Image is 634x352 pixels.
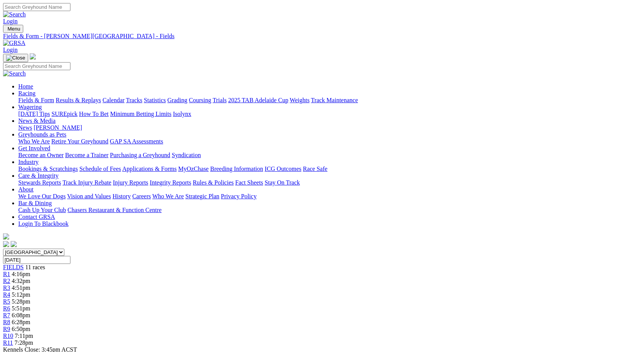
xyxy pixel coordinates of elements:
a: News & Media [18,117,56,124]
a: History [112,193,131,199]
a: Fact Sheets [235,179,263,186]
span: 4:16pm [12,271,30,277]
a: Schedule of Fees [79,166,121,172]
a: [PERSON_NAME] [34,124,82,131]
span: 11 races [25,264,45,270]
a: Get Involved [18,145,50,151]
a: Fields & Form - [PERSON_NAME][GEOGRAPHIC_DATA] - Fields [3,33,631,40]
a: Greyhounds as Pets [18,131,66,138]
a: R2 [3,278,10,284]
img: Close [6,55,25,61]
div: Industry [18,166,631,172]
a: Contact GRSA [18,214,55,220]
a: Tracks [126,97,142,103]
span: 6:08pm [12,312,30,318]
a: Become a Trainer [65,152,109,158]
img: twitter.svg [11,241,17,247]
a: R9 [3,326,10,332]
a: FIELDS [3,264,24,270]
img: logo-grsa-white.png [30,53,36,59]
a: Who We Are [152,193,184,199]
a: R11 [3,339,13,346]
a: R3 [3,284,10,291]
div: Racing [18,97,631,104]
a: Careers [132,193,151,199]
a: Breeding Information [210,166,263,172]
span: 5:51pm [12,305,30,312]
a: R7 [3,312,10,318]
div: Care & Integrity [18,179,631,186]
a: [DATE] Tips [18,111,50,117]
a: Retire Your Greyhound [51,138,109,145]
a: Stewards Reports [18,179,61,186]
span: 5:28pm [12,298,30,305]
a: Weights [290,97,310,103]
a: Grading [168,97,187,103]
a: ICG Outcomes [265,166,301,172]
input: Search [3,3,70,11]
a: R4 [3,291,10,298]
a: About [18,186,34,193]
a: Cash Up Your Club [18,207,66,213]
span: 7:11pm [15,333,33,339]
a: News [18,124,32,131]
a: Login To Blackbook [18,220,69,227]
a: Home [18,83,33,90]
span: 7:28pm [14,339,33,346]
a: Rules & Policies [193,179,234,186]
a: Strategic Plan [185,193,219,199]
a: Stay On Track [265,179,300,186]
div: Bar & Dining [18,207,631,214]
img: GRSA [3,40,26,47]
a: GAP SA Assessments [110,138,163,145]
button: Toggle navigation [3,25,23,33]
a: Applications & Forms [122,166,177,172]
div: Greyhounds as Pets [18,138,631,145]
a: R5 [3,298,10,305]
a: Track Maintenance [311,97,358,103]
button: Toggle navigation [3,54,28,62]
span: 6:28pm [12,319,30,325]
a: MyOzChase [178,166,209,172]
a: Coursing [189,97,211,103]
a: Statistics [144,97,166,103]
a: Wagering [18,104,42,110]
span: Menu [8,26,20,32]
a: Care & Integrity [18,172,59,179]
img: facebook.svg [3,241,9,247]
span: 4:32pm [12,278,30,284]
a: 2025 TAB Adelaide Cup [228,97,288,103]
a: SUREpick [51,111,77,117]
img: logo-grsa-white.png [3,233,9,239]
a: Minimum Betting Limits [110,111,171,117]
img: Search [3,70,26,77]
a: How To Bet [79,111,109,117]
a: Results & Replays [56,97,101,103]
a: R6 [3,305,10,312]
a: Fields & Form [18,97,54,103]
img: Search [3,11,26,18]
input: Select date [3,256,70,264]
a: Login [3,18,18,24]
a: R8 [3,319,10,325]
a: Integrity Reports [150,179,191,186]
input: Search [3,62,70,70]
span: 6:50pm [12,326,30,332]
a: Injury Reports [113,179,148,186]
a: Industry [18,159,38,165]
a: Isolynx [173,111,191,117]
a: R10 [3,333,13,339]
div: Wagering [18,111,631,117]
a: Racing [18,90,35,96]
a: R1 [3,271,10,277]
div: Get Involved [18,152,631,159]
